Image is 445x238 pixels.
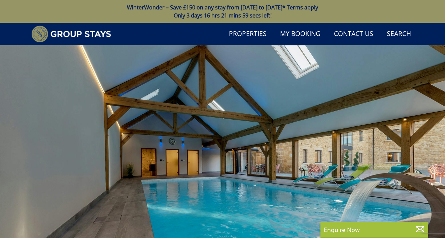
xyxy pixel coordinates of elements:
a: Properties [226,27,269,42]
a: My Booking [277,27,323,42]
p: Enquire Now [324,225,425,234]
a: Search [384,27,414,42]
a: Contact Us [331,27,376,42]
span: Only 3 days 16 hrs 21 mins 59 secs left! [174,12,272,19]
img: Group Stays [31,26,111,42]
